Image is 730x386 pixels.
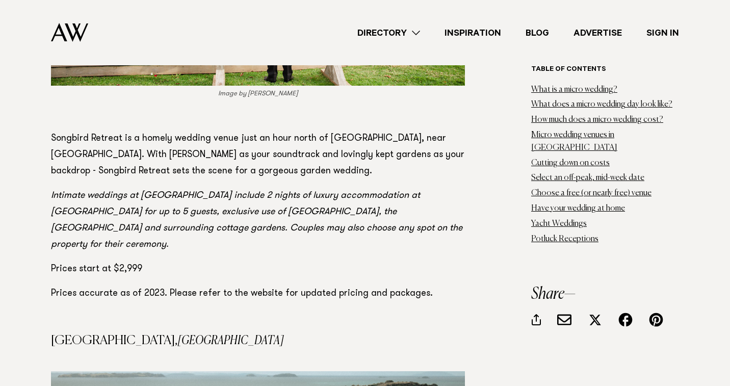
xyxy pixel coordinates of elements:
h4: [GEOGRAPHIC_DATA], [51,334,465,347]
a: Potluck Receptions [531,235,598,243]
h3: Share [531,286,679,302]
p: Songbird Retreat is a homely wedding venue just an hour north of [GEOGRAPHIC_DATA], near [GEOGRAP... [51,131,465,179]
p: Prices accurate as of 2023. Please refer to the website for updated pricing and packages. [51,286,465,302]
em: [GEOGRAPHIC_DATA] [177,334,284,347]
a: Cutting down on costs [531,159,610,167]
a: Blog [513,26,561,40]
a: Directory [345,26,432,40]
h6: Table of contents [531,65,679,75]
em: Intimate weddings at [GEOGRAPHIC_DATA] include 2 nights of luxury accommodation at [GEOGRAPHIC_DA... [51,191,462,249]
a: How much does a micro wedding cost? [531,116,663,124]
img: Auckland Weddings Logo [51,23,88,42]
a: Sign In [634,26,691,40]
a: What does a micro wedding day look like? [531,100,672,109]
a: Advertise [561,26,634,40]
a: Micro wedding venues in [GEOGRAPHIC_DATA] [531,131,617,152]
a: Have your wedding at home [531,204,625,213]
a: What is a micro wedding? [531,85,617,93]
a: Select an off-peak, mid-week date [531,174,644,182]
a: Inspiration [432,26,513,40]
a: Choose a free (or nearly free) venue [531,189,651,197]
p: Prices start at $2,999 [51,261,465,277]
a: Yacht Weddings [531,219,587,227]
em: Image by [PERSON_NAME] [218,90,298,97]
